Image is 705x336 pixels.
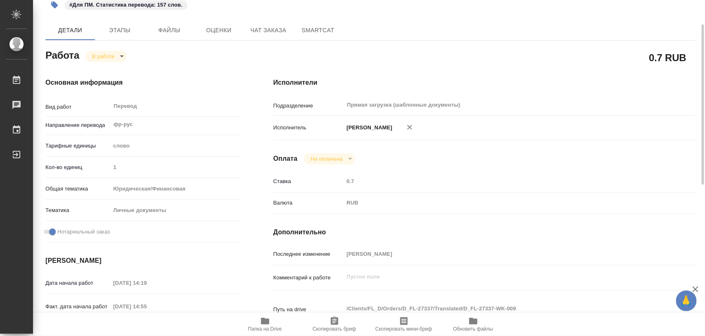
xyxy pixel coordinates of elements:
[649,50,686,64] h2: 0.7 RUB
[110,277,183,289] input: Пустое поле
[273,154,298,164] h4: Оплата
[375,326,432,332] span: Скопировать мини-бриф
[273,102,344,110] p: Подразделение
[273,78,696,88] h4: Исполнители
[248,326,282,332] span: Папка на Drive
[401,118,419,136] button: Удалить исполнителя
[199,25,239,36] span: Оценки
[313,326,356,332] span: Скопировать бриф
[100,25,140,36] span: Этапы
[85,51,127,62] div: В работе
[344,302,660,316] textarea: /Clients/FL_D/Orders/D_FL-27337/Translated/D_FL-27337-WK-009
[679,292,693,310] span: 🙏
[273,250,344,258] p: Последнее изменение
[273,124,344,132] p: Исполнитель
[110,300,183,312] input: Пустое поле
[344,248,660,260] input: Пустое поле
[369,313,439,336] button: Скопировать мини-бриф
[298,25,338,36] span: SmartCat
[110,182,240,196] div: Юридическая/Финансовая
[90,53,117,60] button: В работе
[45,142,110,150] p: Тарифные единицы
[249,25,288,36] span: Чат заказа
[273,177,344,186] p: Ставка
[230,313,300,336] button: Папка на Drive
[45,121,110,129] p: Направление перевода
[344,124,392,132] p: [PERSON_NAME]
[45,185,110,193] p: Общая тематика
[45,256,240,266] h4: [PERSON_NAME]
[110,161,240,173] input: Пустое поле
[308,155,345,162] button: Не оплачена
[676,291,697,311] button: 🙏
[50,25,90,36] span: Детали
[45,103,110,111] p: Вид работ
[273,305,344,314] p: Путь на drive
[110,203,240,217] div: Личные документы
[300,313,369,336] button: Скопировать бриф
[344,196,660,210] div: RUB
[69,1,183,9] p: #Для ПМ. Статистика перевода: 157 слов.
[439,313,508,336] button: Обновить файлы
[273,274,344,282] p: Комментарий к работе
[344,175,660,187] input: Пустое поле
[110,139,240,153] div: слово
[273,227,696,237] h4: Дополнительно
[45,47,79,62] h2: Работа
[45,303,110,311] p: Факт. дата начала работ
[45,279,110,287] p: Дата начала работ
[64,1,188,8] span: Для ПМ. Статистика перевода: 157 слов.
[45,163,110,172] p: Кол-во единиц
[453,326,493,332] span: Обновить файлы
[45,206,110,214] p: Тематика
[45,78,240,88] h4: Основная информация
[150,25,189,36] span: Файлы
[57,228,110,236] span: Нотариальный заказ
[304,153,355,164] div: В работе
[273,199,344,207] p: Валюта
